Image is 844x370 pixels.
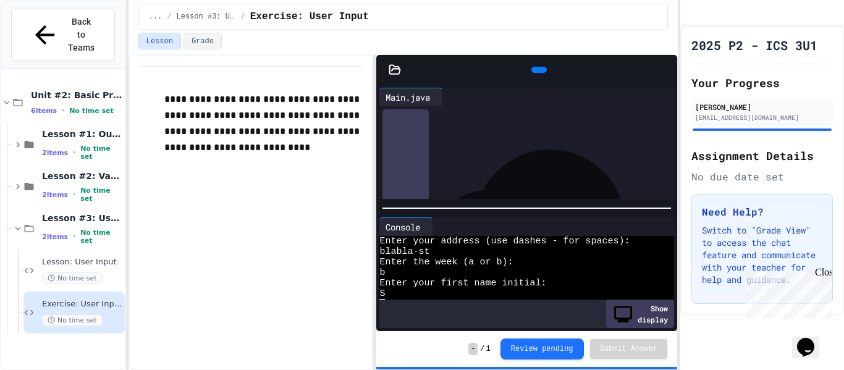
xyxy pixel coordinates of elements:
[138,33,181,49] button: Lesson
[691,169,833,184] div: No due date set
[5,5,85,78] div: Chat with us now!Close
[80,145,122,161] span: No time set
[702,204,822,219] h3: Need Help?
[42,314,103,326] span: No time set
[62,106,64,116] span: •
[67,15,96,54] span: Back to Teams
[31,90,122,101] span: Unit #2: Basic Programming Concepts
[379,267,385,278] span: b
[177,12,236,22] span: Lesson #3: User Input
[69,107,114,115] span: No time set
[42,257,122,267] span: Lesson: User Input
[379,257,513,267] span: Enter the week (a or b):
[379,221,426,233] div: Console
[379,278,546,288] span: Enter your first name initial:
[241,12,245,22] span: /
[691,74,833,91] h2: Your Progress
[792,321,832,358] iframe: chat widget
[42,212,122,224] span: Lesson #3: User Input
[695,101,829,112] div: [PERSON_NAME]
[42,299,122,309] span: Exercise: User Input
[31,107,57,115] span: 6 items
[42,272,103,284] span: No time set
[80,229,122,245] span: No time set
[379,91,436,104] div: Main.java
[73,148,75,158] span: •
[695,113,829,122] div: [EMAIL_ADDRESS][DOMAIN_NAME]
[149,12,162,22] span: ...
[480,344,484,354] span: /
[73,232,75,242] span: •
[379,217,433,236] div: Console
[590,339,668,359] button: Submit Answer
[42,233,68,241] span: 2 items
[691,36,817,54] h1: 2025 P2 - ICS 3U1
[379,88,443,106] div: Main.java
[606,300,674,328] div: Show display
[382,109,429,351] div: History
[11,9,115,61] button: Back to Teams
[468,343,478,355] span: -
[691,147,833,164] h2: Assignment Details
[379,288,385,299] span: S
[167,12,171,22] span: /
[80,187,122,203] span: No time set
[600,344,658,354] span: Submit Answer
[702,224,822,286] p: Switch to "Grade View" to access the chat feature and communicate with your teacher for help and ...
[741,267,832,319] iframe: chat widget
[500,338,584,359] button: Review pending
[250,9,369,24] span: Exercise: User Input
[184,33,222,49] button: Grade
[379,246,429,257] span: blabla-st
[42,149,68,157] span: 2 items
[379,236,630,246] span: Enter your address (use dashes - for spaces):
[42,128,122,140] span: Lesson #1: Output/Output Formatting
[486,344,491,354] span: 1
[42,170,122,182] span: Lesson #2: Variables & Data Types
[42,191,68,199] span: 2 items
[73,190,75,200] span: •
